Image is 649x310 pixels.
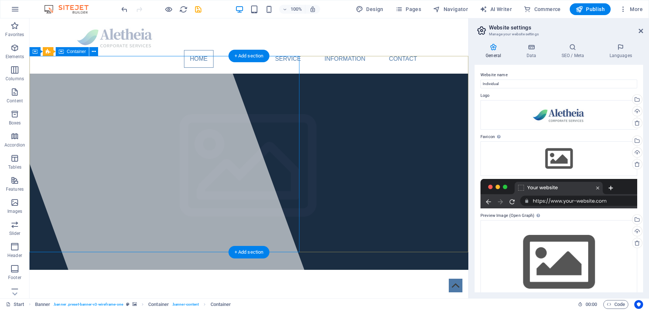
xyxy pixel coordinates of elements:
[477,3,515,15] button: AI Writer
[576,6,605,13] span: Publish
[570,3,611,15] button: Publish
[480,141,637,176] div: Select files from the file manager, stock photos, or upload file(s)
[550,43,598,59] h4: SEO / Meta
[353,3,386,15] button: Design
[35,300,51,309] span: Click to select. Double-click to edit
[395,6,421,13] span: Pages
[7,208,22,214] p: Images
[586,300,597,309] span: 00 00
[480,100,637,130] div: Logo-OpR7NpMXYBSBKamM5_soDA.jpg
[480,71,637,80] label: Website name
[617,3,646,15] button: More
[480,211,637,220] label: Preview Image (Open Graph)
[290,5,302,14] h6: 100%
[279,5,305,14] button: 100%
[475,43,515,59] h4: General
[194,5,202,14] button: save
[480,220,637,304] div: Select files from the file manager, stock photos, or upload file(s)
[229,246,270,258] div: + Add section
[619,6,643,13] span: More
[480,6,512,13] span: AI Writer
[515,43,550,59] h4: Data
[120,5,129,14] i: Undo: Delete Headline (Ctrl+Z)
[9,120,21,126] p: Boxes
[172,300,199,309] span: . banner-content
[433,6,468,13] span: Navigator
[42,5,98,14] img: Editor Logo
[7,253,22,258] p: Header
[132,302,137,306] i: This element contains a background
[489,31,628,38] h3: Manage your website settings
[392,3,424,15] button: Pages
[8,275,21,281] p: Footer
[521,3,564,15] button: Commerce
[309,6,316,13] i: On resize automatically adjust zoom level to fit chosen device.
[634,300,643,309] button: Usercentrics
[53,300,123,309] span: . banner .preset-banner-v3-wireframe-one
[229,50,270,62] div: + Add section
[9,230,21,236] p: Slider
[148,300,169,309] span: Click to select. Double-click to edit
[35,300,231,309] nav: breadcrumb
[430,3,471,15] button: Navigator
[353,3,386,15] div: Design (Ctrl+Alt+Y)
[480,80,637,88] input: Name...
[8,164,21,170] p: Tables
[194,5,202,14] i: Save (Ctrl+S)
[591,302,592,307] span: :
[6,300,24,309] a: Click to cancel selection. Double-click to open Pages
[5,32,24,38] p: Favorites
[211,300,231,309] span: Click to select. Double-click to edit
[480,133,637,141] label: Favicon
[126,302,129,306] i: This element is a customizable preset
[480,91,637,100] label: Logo
[356,6,383,13] span: Design
[67,49,86,54] span: Container
[164,5,173,14] button: Click here to leave preview mode and continue editing
[598,43,643,59] h4: Languages
[489,24,643,31] h2: Website settings
[603,300,628,309] button: Code
[179,5,188,14] i: Reload page
[6,54,24,60] p: Elements
[179,5,188,14] button: reload
[4,142,25,148] p: Accordion
[607,300,625,309] span: Code
[578,300,597,309] h6: Session time
[120,5,129,14] button: undo
[524,6,561,13] span: Commerce
[6,76,24,82] p: Columns
[7,98,23,104] p: Content
[6,186,24,192] p: Features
